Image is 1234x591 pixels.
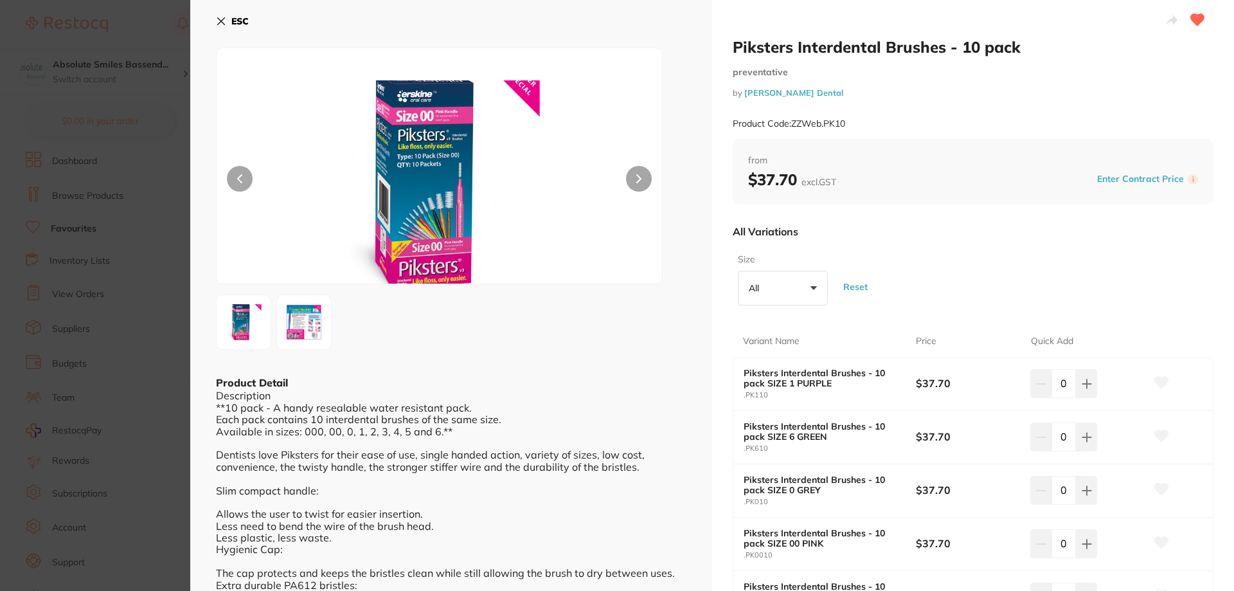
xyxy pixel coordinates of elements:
[1188,174,1198,185] label: i
[916,483,1019,497] b: $37.70
[733,67,1213,78] small: preventative
[216,10,249,32] button: ESC
[733,37,1213,57] h2: Piksters Interdental Brushes - 10 pack
[733,225,798,238] p: All Variations
[801,176,836,188] span: excl. GST
[733,118,845,129] small: Product Code: ZZWeb.PK10
[220,299,267,345] img: YW0tcG5n
[744,528,899,549] b: Piksters Interdental Brushes - 10 pack SIZE 00 PINK
[1093,173,1188,185] button: Enter Contract Price
[744,87,843,98] a: [PERSON_NAME] Dental
[744,368,899,388] b: Piksters Interdental Brushes - 10 pack SIZE 1 PURPLE
[738,253,824,266] label: Size
[749,282,764,294] p: All
[916,430,1019,444] b: $37.70
[916,376,1019,390] b: $37.70
[744,444,916,453] small: .PK610
[839,264,872,311] button: Reset
[216,376,288,389] b: Product Detail
[748,154,1198,167] span: from
[744,551,916,559] small: .PK0010
[1031,335,1073,348] p: Quick Add
[744,498,916,506] small: .PK010
[748,170,836,189] b: $37.70
[744,421,899,442] b: Piksters Interdental Brushes - 10 pack SIZE 6 GREEN
[733,88,1213,98] small: by
[916,536,1019,550] b: $37.70
[281,299,327,345] img: YW0tcG5n
[744,475,899,495] b: Piksters Interdental Brushes - 10 pack SIZE 0 GREY
[743,335,800,348] p: Variant Name
[306,80,573,284] img: YW0tcG5n
[738,271,828,305] button: All
[744,391,916,399] small: .PK110
[916,335,936,348] p: Price
[231,15,249,27] b: ESC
